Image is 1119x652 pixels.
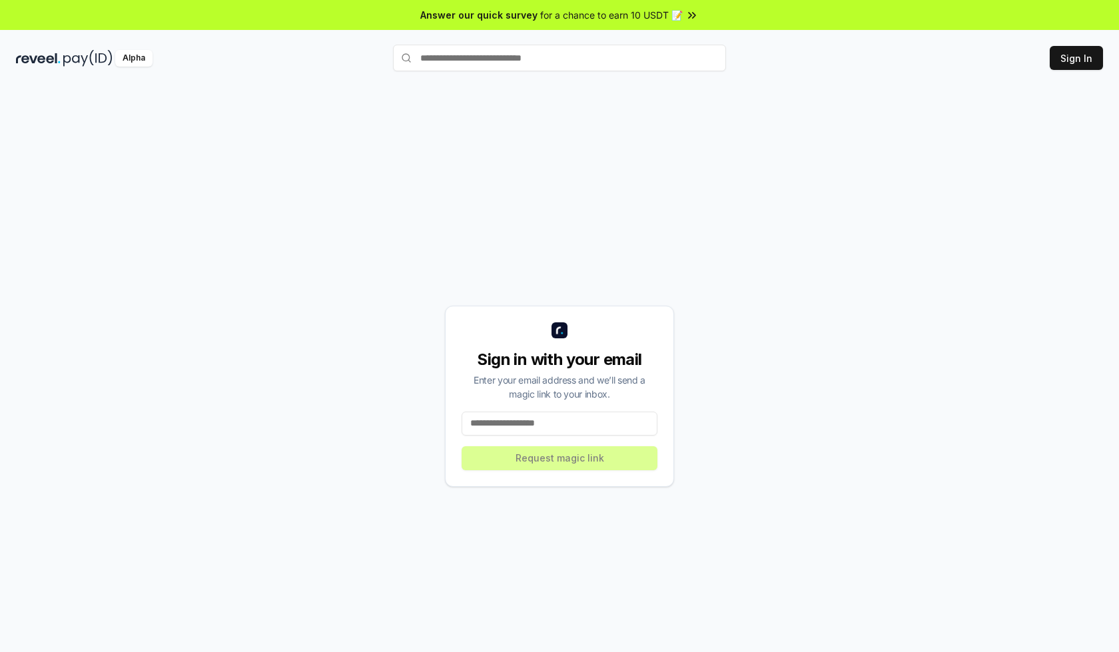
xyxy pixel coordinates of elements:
[462,373,657,401] div: Enter your email address and we’ll send a magic link to your inbox.
[115,50,153,67] div: Alpha
[462,349,657,370] div: Sign in with your email
[552,322,567,338] img: logo_small
[63,50,113,67] img: pay_id
[540,8,683,22] span: for a chance to earn 10 USDT 📝
[1050,46,1103,70] button: Sign In
[16,50,61,67] img: reveel_dark
[420,8,538,22] span: Answer our quick survey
